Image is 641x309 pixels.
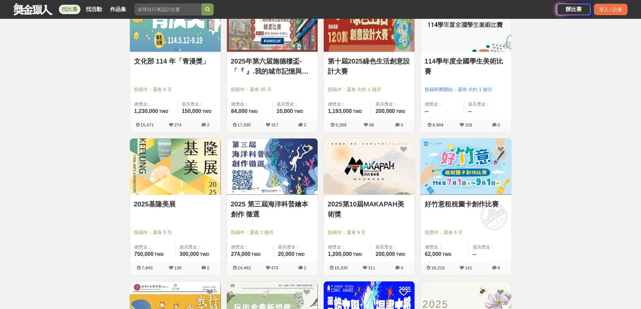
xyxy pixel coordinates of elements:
span: 總獎金： [425,244,464,250]
span: 2 [207,122,209,127]
a: 找活動 [83,5,105,14]
span: 投稿中：還有 大約 1 個月 [328,86,411,93]
span: 總獎金： [425,101,460,108]
span: 274 [174,122,182,127]
span: 最高獎金： [468,101,507,108]
span: 最高獎金： [180,244,217,250]
span: 200,000 [376,251,395,257]
span: 159 [465,122,472,127]
span: -- [468,108,472,114]
span: 141 [465,265,472,270]
span: 總獎金： [231,244,270,250]
span: 總獎金： [328,101,367,108]
span: TWD [353,252,362,257]
img: Cover Image [130,139,221,195]
span: TWD [248,109,257,114]
span: 86 [369,122,374,127]
span: 6 [498,265,500,270]
span: 最高獎金： [473,244,507,250]
span: TWD [154,252,164,257]
span: 總獎金： [134,244,171,250]
span: 473 [271,265,279,270]
span: 274,000 [231,251,251,257]
span: 8,994 [432,122,443,127]
span: 總獎金： [328,244,367,250]
span: -- [425,108,429,114]
span: 300,000 [180,251,199,257]
a: 找比賽 [59,5,80,14]
span: 5,369 [335,122,347,127]
span: 最高獎金： [376,101,410,108]
a: 文化部 114 年「青漫獎」 [134,56,217,66]
span: TWD [442,252,451,257]
span: 1,230,000 [134,108,158,114]
span: 0 [401,265,403,270]
span: 投稿即將開始：還有 大約 1 個月 [425,86,507,93]
span: TWD [353,109,362,114]
span: 最高獎金： [278,244,314,250]
span: 投稿中：還有 5 天 [134,229,217,236]
span: 2 [304,122,306,127]
span: -- [473,251,476,257]
span: 1,193,000 [328,108,352,114]
span: 15,471 [141,122,154,127]
span: 最高獎金： [277,101,314,108]
span: TWD [396,252,405,257]
span: TWD [396,109,405,114]
span: 62,000 [425,251,441,257]
span: 750,000 [134,251,154,257]
span: 最高獎金： [376,244,410,250]
span: 2 [304,265,306,270]
span: 總獎金： [134,101,174,108]
span: 投稿中：還有 2 個月 [231,229,314,236]
img: Cover Image [324,139,415,195]
span: 7,843 [142,265,153,270]
span: 0 [401,122,403,127]
span: 17,595 [238,122,251,127]
span: 150,000 [182,108,201,114]
a: 作品集 [107,5,129,14]
span: 16,218 [431,265,445,270]
span: 311 [368,265,376,270]
a: 2025第10屆MAKAPAH美術獎 [328,199,411,219]
span: 24,462 [238,265,251,270]
span: 投稿中：還有 9 天 [328,229,411,236]
img: Cover Image [421,139,511,195]
span: 投稿中：還有 20 天 [231,86,314,93]
span: TWD [294,109,303,114]
span: TWD [200,252,209,257]
span: 20,000 [278,251,294,257]
span: TWD [251,252,260,257]
span: 1,200,000 [328,251,352,257]
span: TWD [159,109,168,114]
input: 全球自行車設計比賽 [134,3,202,15]
img: Cover Image [227,139,318,195]
span: 16,330 [334,265,348,270]
a: 辦比賽 [557,4,591,15]
span: 總獎金： [231,101,268,108]
span: 138 [174,265,182,270]
div: 登入 / 註冊 [594,4,628,15]
span: TWD [202,109,211,114]
a: 2025 第三屆海洋科普繪本創作 徵選 [231,199,314,219]
a: 好竹意租稅圖卡創作比賽 [425,199,507,209]
a: 2025年第六届施德樓盃-「『 』.我的城市記憶與鄉愁」繪畫比賽 [231,56,314,76]
span: 0 [207,265,209,270]
span: 投稿中：還有 8 天 [134,86,217,93]
a: 2025基隆美展 [134,199,217,209]
span: 0 [498,122,500,127]
span: 200,000 [376,108,395,114]
span: 84,000 [231,108,248,114]
a: 第十屆2025綠色生活創意設計大賽 [328,56,411,76]
a: 114學年度全國學生美術比賽 [425,56,507,76]
span: 317 [271,122,279,127]
span: 最高獎金： [182,101,216,108]
span: 投票中：還有 6 天 [425,229,507,236]
span: 10,000 [277,108,293,114]
span: TWD [295,252,305,257]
